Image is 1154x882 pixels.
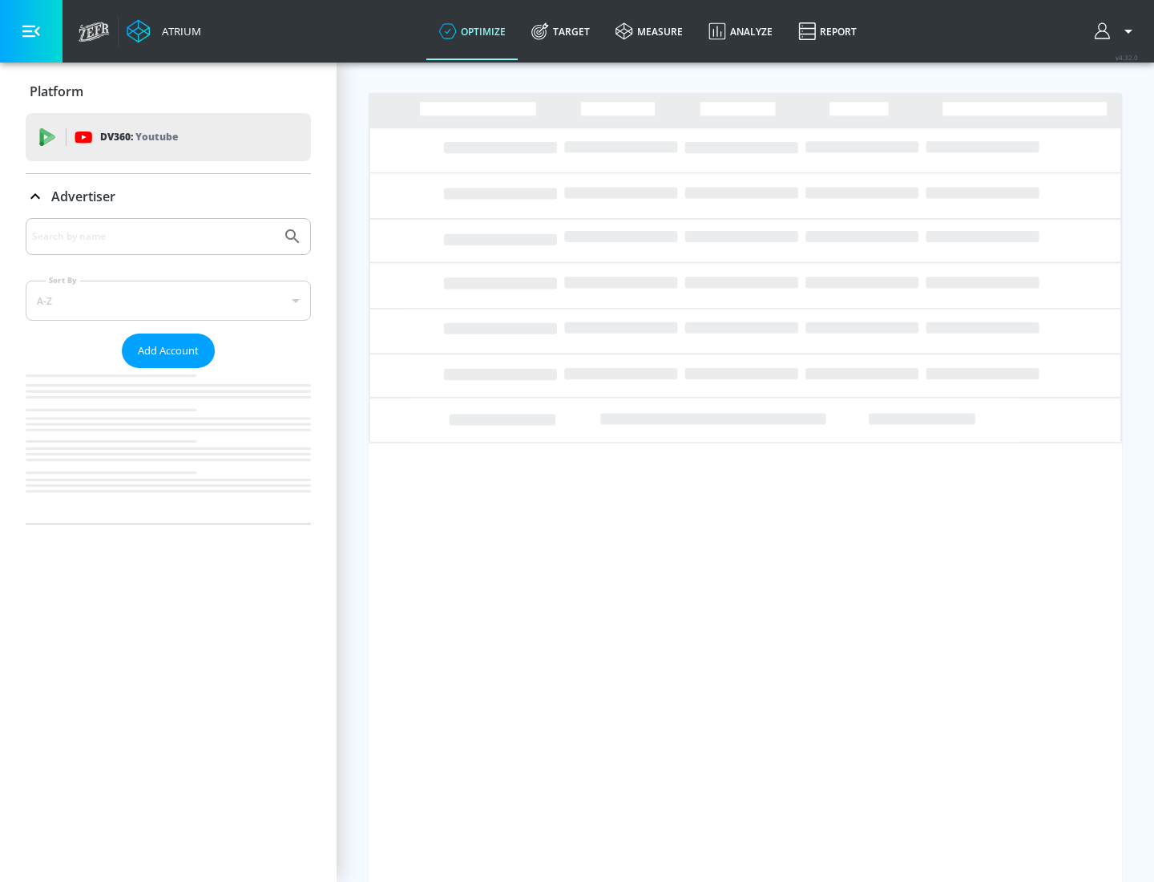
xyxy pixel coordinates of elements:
p: DV360: [100,128,178,146]
span: Add Account [138,342,199,360]
label: Sort By [46,275,80,285]
div: Platform [26,69,311,114]
div: Advertiser [26,218,311,524]
div: Advertiser [26,174,311,219]
a: Atrium [127,19,201,43]
p: Platform [30,83,83,100]
nav: list of Advertiser [26,368,311,524]
p: Youtube [135,128,178,145]
input: Search by name [32,226,275,247]
a: optimize [426,2,518,60]
div: DV360: Youtube [26,113,311,161]
button: Add Account [122,334,215,368]
span: v 4.32.0 [1116,53,1138,62]
div: Atrium [155,24,201,38]
a: measure [603,2,696,60]
p: Advertiser [51,188,115,205]
a: Target [518,2,603,60]
a: Report [785,2,870,60]
div: A-Z [26,281,311,321]
a: Analyze [696,2,785,60]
